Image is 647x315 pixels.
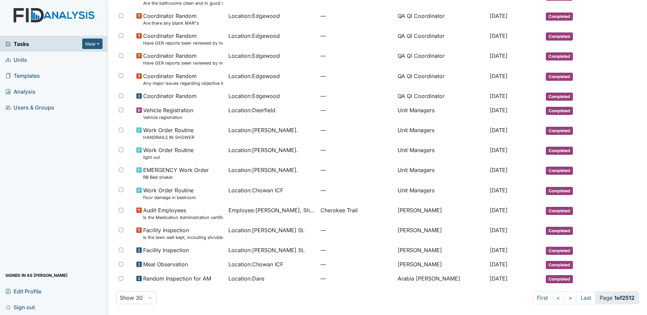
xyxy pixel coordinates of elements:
[395,123,487,143] td: Unit Managers
[395,223,487,243] td: [PERSON_NAME]
[552,291,564,304] a: <
[395,69,487,89] td: QA QI Coordinator
[5,86,36,97] span: Analysis
[143,32,223,46] span: Coordinator Random Have GER reports been reviewed by managers within 72 hours of occurrence?
[320,166,392,174] span: —
[228,274,264,283] span: Location : Dare
[320,146,392,154] span: —
[228,246,305,254] span: Location : [PERSON_NAME] St.
[82,39,103,49] button: New
[395,243,487,258] td: [PERSON_NAME]
[546,107,573,115] span: Completed
[546,32,573,41] span: Completed
[143,226,223,241] span: Facility Inspection Is the lawn well kept, including shrubbery, mulch, pine straw, etc?
[395,89,487,103] td: QA QI Coordinator
[143,206,223,221] span: Audit Employees Is the Medication Administration certificate found in the file?
[228,226,305,234] span: Location : [PERSON_NAME] St.
[546,247,573,255] span: Completed
[490,227,508,234] span: [DATE]
[120,294,142,302] div: Show 30
[228,146,298,154] span: Location : [PERSON_NAME].
[228,12,280,20] span: Location : Edgewood
[320,206,358,214] span: Cherokee Trail
[490,261,508,268] span: [DATE]
[5,40,82,48] a: Tasks
[143,134,194,141] small: HANDRAILS IN SHOWER
[228,206,315,214] span: Employee : [PERSON_NAME], Shmara
[228,92,280,100] span: Location : Edgewood
[490,73,508,79] span: [DATE]
[320,92,392,100] span: —
[490,147,508,153] span: [DATE]
[5,302,35,312] span: Sign out
[5,70,40,81] span: Templates
[228,106,275,114] span: Location : Deerfield
[320,52,392,60] span: —
[143,20,199,26] small: Are there any blank MAR"s
[546,93,573,101] span: Completed
[490,207,508,214] span: [DATE]
[546,167,573,175] span: Completed
[320,226,392,234] span: —
[395,49,487,69] td: QA QI Coordinator
[395,103,487,123] td: Unit Managers
[143,12,199,26] span: Coordinator Random Are there any blank MAR"s
[5,286,41,296] span: Edit Profile
[143,146,194,161] span: Work Order Routine light out
[546,261,573,269] span: Completed
[320,246,392,254] span: —
[143,194,196,201] small: floor damage in bedroom
[490,127,508,134] span: [DATE]
[490,52,508,59] span: [DATE]
[228,72,280,80] span: Location : Edgewood
[490,107,508,114] span: [DATE]
[490,275,508,282] span: [DATE]
[228,260,283,268] span: Location : Chowan ICF
[5,102,54,113] span: Users & Groups
[546,127,573,135] span: Completed
[546,52,573,60] span: Completed
[143,214,223,221] small: Is the Medication Administration certificate found in the file?
[395,272,487,286] td: Arabia [PERSON_NAME]
[320,72,392,80] span: —
[320,274,392,283] span: —
[228,32,280,40] span: Location : Edgewood
[490,187,508,194] span: [DATE]
[143,126,194,141] span: Work Order Routine HANDRAILS IN SHOWER
[395,203,487,223] td: [PERSON_NAME]
[490,13,508,19] span: [DATE]
[143,274,211,283] span: Random Inspection for AM
[228,126,298,134] span: Location : [PERSON_NAME].
[143,114,193,121] small: Vehicle registration
[143,72,223,87] span: Coordinator Random Any major issues regarding objective training that should be addressed? (multi...
[5,270,68,281] span: Signed in as [PERSON_NAME]
[143,60,223,66] small: Have GER reports been reviewed by managers within 72 hours of occurrence?
[143,92,197,100] span: Coordinator Random
[395,143,487,163] td: Unit Managers
[143,186,196,201] span: Work Order Routine floor damage in bedroom
[595,291,639,304] span: Page
[143,154,194,161] small: light out
[143,174,209,180] small: RB Bed shaker
[320,126,392,134] span: —
[5,54,27,65] span: Units
[533,291,552,304] a: First
[533,291,639,304] nav: task-pagination
[490,167,508,173] span: [DATE]
[395,163,487,183] td: Unit Managers
[546,207,573,215] span: Completed
[143,260,188,268] span: Meal Observation
[395,258,487,272] td: [PERSON_NAME]
[546,73,573,81] span: Completed
[228,52,280,60] span: Location : Edgewood
[546,147,573,155] span: Completed
[143,40,223,46] small: Have GER reports been reviewed by managers within 72 hours of occurrence?
[546,13,573,21] span: Completed
[143,246,189,254] span: Facility Inspection
[320,12,392,20] span: —
[564,291,577,304] a: >
[143,234,223,241] small: Is the lawn well kept, including shrubbery, mulch, pine straw, etc?
[546,275,573,283] span: Completed
[395,29,487,49] td: QA QI Coordinator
